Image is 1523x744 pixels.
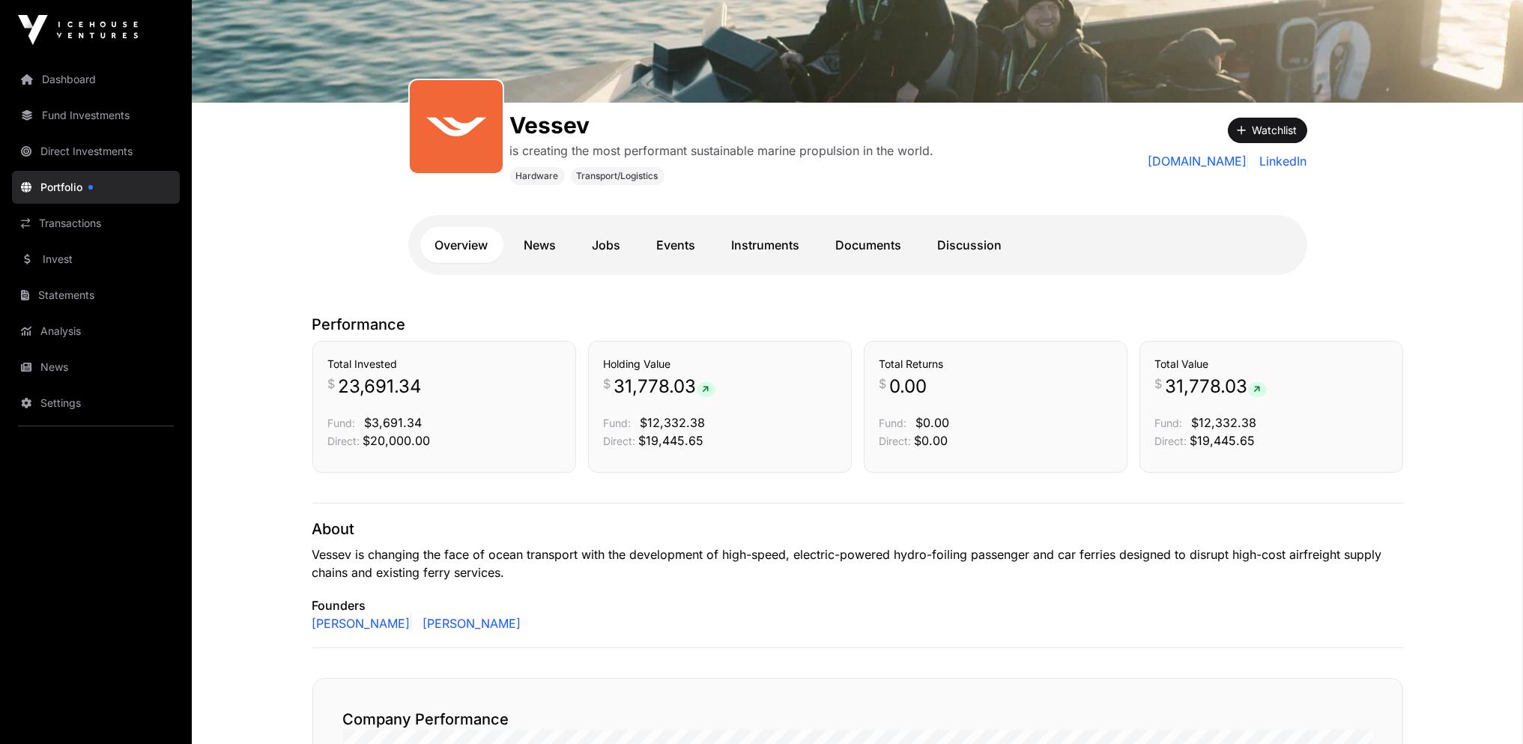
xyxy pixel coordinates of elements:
span: Direct: [879,435,912,447]
span: Fund: [1155,417,1183,429]
span: Fund: [328,417,356,429]
span: $0.00 [916,415,950,430]
h2: Company Performance [343,709,1372,730]
span: 31,778.03 [1166,375,1267,399]
span: $ [604,375,611,393]
p: is creating the most performant sustainable marine propulsion in the world. [510,142,934,160]
span: $0.00 [915,433,948,448]
span: $3,691.34 [365,415,423,430]
a: Overview [420,227,503,263]
a: Dashboard [12,63,180,96]
p: Vessev is changing the face of ocean transport with the development of high-speed, electric-power... [312,545,1403,581]
span: Hardware [516,170,559,182]
span: $ [879,375,887,393]
h3: Total Invested [328,357,560,372]
a: Invest [12,243,180,276]
a: [PERSON_NAME] [312,614,411,632]
span: $19,445.65 [1190,433,1256,448]
a: Analysis [12,315,180,348]
a: Fund Investments [12,99,180,132]
h3: Total Returns [879,357,1112,372]
span: Direct: [604,435,636,447]
span: $ [1155,375,1163,393]
p: Founders [312,596,1403,614]
button: Watchlist [1228,118,1307,143]
a: Statements [12,279,180,312]
span: Fund: [879,417,907,429]
a: News [12,351,180,384]
span: 31,778.03 [614,375,715,399]
span: $12,332.38 [641,415,706,430]
a: Direct Investments [12,135,180,168]
a: Instruments [717,227,815,263]
a: Settings [12,387,180,420]
span: $20,000.00 [363,433,431,448]
p: About [312,518,1403,539]
img: SVGs_Vessev.svg [416,86,497,167]
a: [PERSON_NAME] [417,614,521,632]
a: Jobs [578,227,636,263]
p: Performance [312,314,1403,335]
a: News [509,227,572,263]
a: [DOMAIN_NAME] [1148,152,1248,170]
span: $12,332.38 [1192,415,1257,430]
a: Transactions [12,207,180,240]
iframe: Chat Widget [1448,672,1523,744]
nav: Tabs [420,227,1295,263]
span: $ [328,375,336,393]
h1: Vessev [510,112,934,139]
a: Events [642,227,711,263]
a: Discussion [923,227,1017,263]
a: LinkedIn [1254,152,1307,170]
span: Direct: [328,435,360,447]
span: 23,691.34 [339,375,423,399]
h3: Holding Value [604,357,836,372]
img: Icehouse Ventures Logo [18,15,138,45]
span: Fund: [604,417,632,429]
h3: Total Value [1155,357,1387,372]
a: Documents [821,227,917,263]
span: $19,445.65 [639,433,704,448]
span: Transport/Logistics [577,170,658,182]
a: Portfolio [12,171,180,204]
span: Direct: [1155,435,1187,447]
span: 0.00 [890,375,927,399]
